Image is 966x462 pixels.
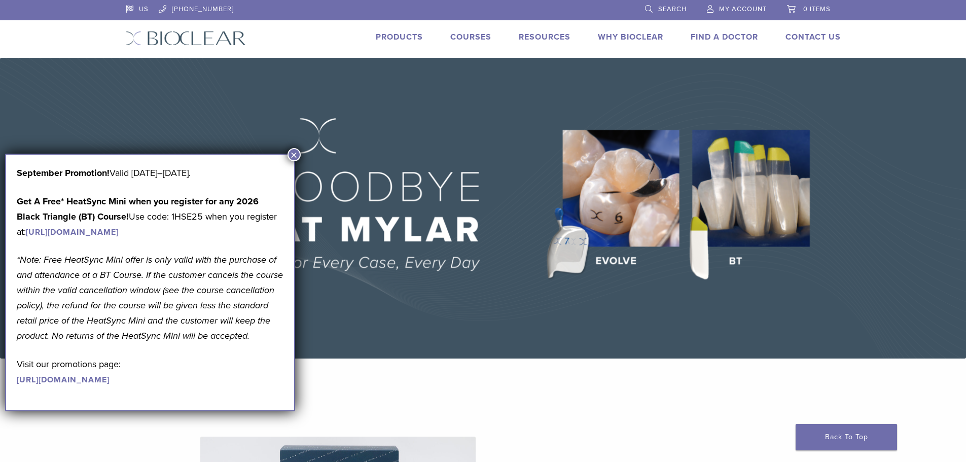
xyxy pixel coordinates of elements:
a: Back To Top [796,424,897,450]
a: Find A Doctor [691,32,758,42]
span: Search [658,5,687,13]
p: Visit our promotions page: [17,357,283,387]
span: 0 items [803,5,831,13]
a: Courses [450,32,491,42]
a: Why Bioclear [598,32,663,42]
p: Use code: 1HSE25 when you register at: [17,194,283,239]
button: Close [288,148,301,161]
a: [URL][DOMAIN_NAME] [26,227,119,237]
em: *Note: Free HeatSync Mini offer is only valid with the purchase of and attendance at a BT Course.... [17,254,283,341]
a: [URL][DOMAIN_NAME] [17,375,110,385]
a: Contact Us [785,32,841,42]
a: Resources [519,32,570,42]
a: Products [376,32,423,42]
span: My Account [719,5,767,13]
b: September Promotion! [17,167,110,179]
strong: Get A Free* HeatSync Mini when you register for any 2026 Black Triangle (BT) Course! [17,196,259,222]
p: Valid [DATE]–[DATE]. [17,165,283,181]
img: Bioclear [126,31,246,46]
